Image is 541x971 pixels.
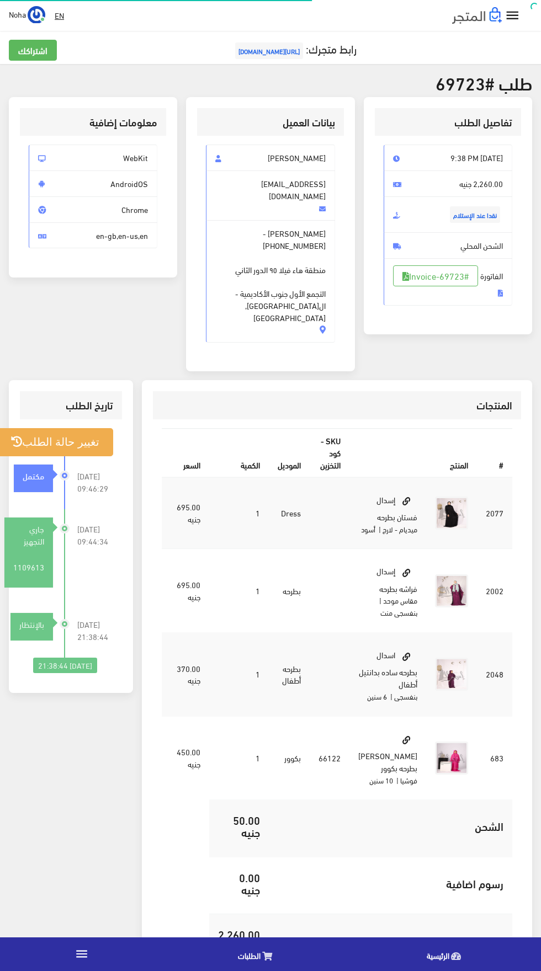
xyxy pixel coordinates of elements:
[163,940,352,968] a: الطلبات
[206,170,335,221] span: [EMAIL_ADDRESS][DOMAIN_NAME]
[383,594,417,607] small: مقاس موحد
[218,814,260,838] h5: 50.00 جنيه
[232,38,357,58] a: رابط متجرك:[URL][DOMAIN_NAME]
[393,265,478,286] a: #Invoice-69723
[28,6,45,24] img: ...
[238,948,261,962] span: الطلبات
[209,429,269,477] th: الكمية
[29,222,157,249] span: en-gb,en-us,en
[378,594,417,619] small: | بنفسجى منت
[162,400,512,410] h3: المنتجات
[477,429,512,477] th: #
[9,7,26,21] span: Noha
[310,716,349,800] td: 66122
[29,117,157,127] h3: معلومات إضافية
[477,477,512,549] td: 2077
[427,948,449,962] span: الرئيسية
[209,716,269,800] td: 1
[400,773,417,787] small: فوشيا
[384,145,512,171] span: [DATE] 9:38 PM
[369,773,399,787] small: | 10 سنين
[269,429,310,477] th: الموديل
[168,549,209,633] td: 695.00 جنيه
[263,239,326,252] span: [PHONE_NUMBER]
[235,42,303,59] span: [URL][DOMAIN_NAME]
[349,549,426,633] td: إسدال فراشه بطرحه
[10,618,53,631] div: بالإنتظار
[206,145,335,171] span: [PERSON_NAME]
[9,40,57,61] a: اشتراكك
[9,73,532,92] h2: طلب #69723
[269,477,310,549] td: Dress
[349,429,477,477] th: المنتج
[384,258,512,306] span: الفاتورة
[384,232,512,259] span: الشحن المحلي
[29,145,157,171] span: WebKit
[55,8,64,22] u: EN
[278,820,503,832] h5: الشحن
[278,877,503,889] h5: رسوم اضافية
[168,716,209,800] td: 450.00 جنيه
[361,522,381,536] small: | أسود
[29,170,157,197] span: AndroidOS
[209,549,269,633] td: 1
[23,470,44,482] strong: مكتمل
[168,477,209,549] td: 695.00 جنيه
[269,716,310,800] td: بكوور
[477,549,512,633] td: 2002
[383,522,417,536] small: ميديام - لارج
[206,220,335,343] span: [PERSON_NAME] -
[352,940,541,968] a: الرئيسية
[4,523,53,547] div: جاري التجهيز
[4,552,53,582] div: 1109613
[77,470,114,494] span: [DATE] 09:46:29
[168,429,209,477] th: السعر
[29,196,157,223] span: Chrome
[218,928,260,952] h5: 2,260.00 جنيه
[77,523,114,547] span: [DATE] 09:44:34
[505,8,521,24] i: 
[29,400,113,410] h3: تاريخ الطلب
[77,618,114,643] span: [DATE] 21:38:44
[269,633,310,717] td: بطرحه أطفال
[452,7,502,24] img: .
[477,716,512,800] td: 683
[33,658,97,673] div: [DATE] 21:38:44
[278,934,503,946] h5: اﻹجمالي
[384,170,512,197] span: 2,260.00 جنيه
[218,871,260,895] h5: 0.00 جنيه
[477,633,512,717] td: 2048
[215,252,325,324] span: منطقة هاء فيلا ٩٥ الدور الثاني التجمع الأول جنوب الأكاديمية - ال[GEOGRAPHIC_DATA], [GEOGRAPHIC_DATA]
[394,690,417,703] small: بنفسجى
[367,690,393,703] small: | 6 سنين
[269,549,310,633] td: بطرحه
[9,6,45,23] a: ... Noha
[310,429,349,477] th: SKU - كود التخزين
[349,633,426,717] td: اسدال بطرحه ساده بدانتيل أطفال
[206,117,335,127] h3: بيانات العميل
[450,206,500,223] span: نقدا عند الإستلام
[50,6,68,25] a: EN
[349,477,426,549] td: إسدال فستان بطرحه
[349,716,426,800] td: [PERSON_NAME] بطرحه بكوور
[209,633,269,717] td: 1
[168,633,209,717] td: 370.00 جنيه
[384,117,512,127] h3: تفاصيل الطلب
[209,477,269,549] td: 1
[75,947,89,961] i: 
